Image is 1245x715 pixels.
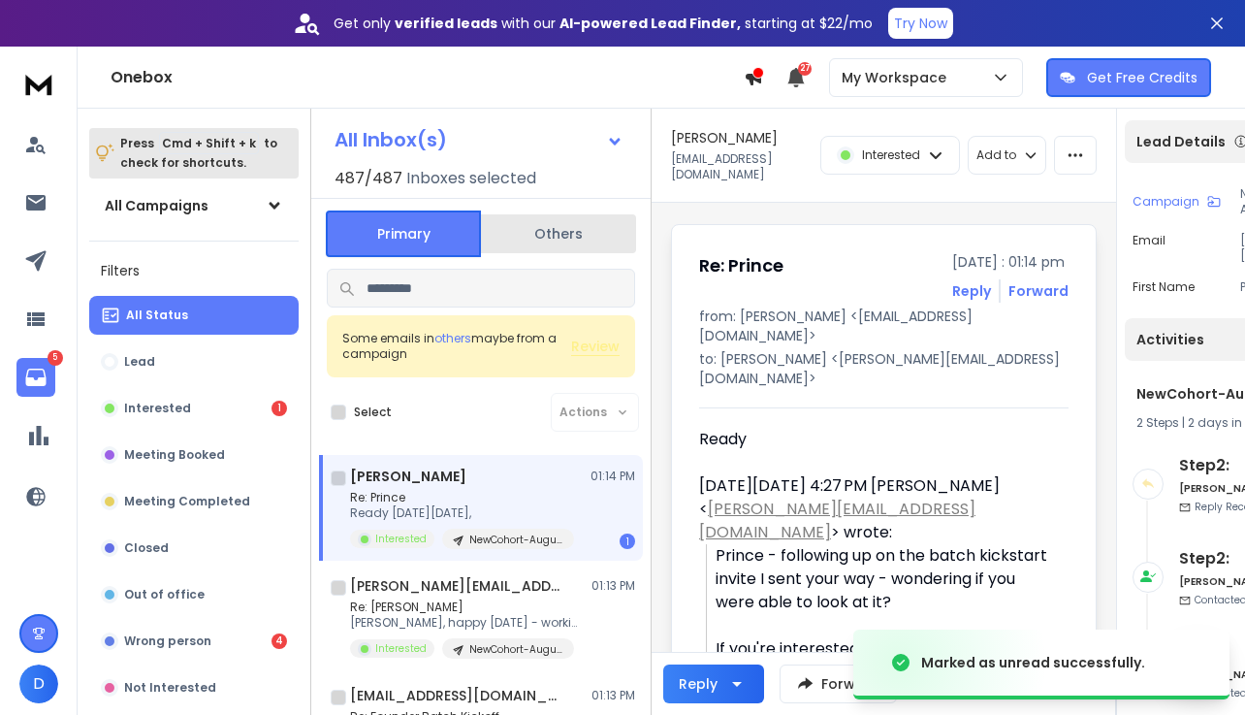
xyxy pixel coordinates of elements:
span: others [434,330,471,346]
button: All Inbox(s) [319,120,639,159]
button: All Status [89,296,299,335]
div: 1 [620,534,635,549]
button: Others [481,212,636,255]
h1: [EMAIL_ADDRESS][DOMAIN_NAME] [350,686,563,705]
p: Out of office [124,587,205,602]
button: Reply [663,665,764,703]
p: Wrong person [124,634,211,649]
button: Try Now [888,8,953,39]
p: Interested [375,532,427,546]
p: Meeting Completed [124,494,250,509]
h1: Onebox [111,66,744,89]
h1: [PERSON_NAME][EMAIL_ADDRESS][DOMAIN_NAME] [350,576,563,596]
p: NewCohort-August [469,533,562,547]
button: Reply [952,281,991,301]
p: Not Interested [124,680,216,696]
h3: Filters [89,257,299,284]
h1: All Campaigns [105,196,208,215]
button: Out of office [89,575,299,614]
strong: AI-powered Lead Finder, [559,14,741,33]
div: Marked as unread successfully. [921,653,1145,672]
div: 4 [271,634,287,649]
button: Lead [89,342,299,381]
div: [DATE][DATE] 4:27 PM [PERSON_NAME] < > wrote: [699,474,1053,544]
strong: verified leads [395,14,497,33]
button: D [19,665,58,703]
p: 01:13 PM [591,578,635,594]
p: Re: [PERSON_NAME] [350,600,583,615]
div: Ready [699,428,1053,451]
div: Some emails in maybe from a campaign [342,331,571,362]
div: Prince - following up on the batch kickstart invite I sent your way - wondering if you were able ... [716,544,1053,614]
p: Try Now [894,14,947,33]
p: Add to [976,147,1016,163]
a: [PERSON_NAME][EMAIL_ADDRESS][DOMAIN_NAME] [699,498,975,543]
p: Meeting Booked [124,447,225,463]
p: from: [PERSON_NAME] <[EMAIL_ADDRESS][DOMAIN_NAME]> [699,307,1069,345]
button: Primary [326,211,481,257]
button: Get Free Credits [1046,58,1211,97]
h1: All Inbox(s) [335,130,447,149]
div: Reply [679,674,718,694]
p: Interested [124,401,191,416]
button: Meeting Booked [89,436,299,474]
p: 01:13 PM [591,688,635,703]
span: Cmd + Shift + k [159,132,259,154]
a: 5 [16,358,55,397]
p: Email [1133,233,1165,264]
label: Select [354,405,392,420]
p: Closed [124,540,169,556]
h1: [PERSON_NAME] [350,467,466,486]
p: Interested [375,641,427,656]
button: Review [571,337,620,356]
button: Not Interested [89,668,299,707]
p: [EMAIL_ADDRESS][DOMAIN_NAME] [671,151,809,182]
p: Press to check for shortcuts. [120,134,277,173]
button: Meeting Completed [89,482,299,521]
img: logo [19,66,58,102]
p: Lead [124,354,155,370]
div: Forward [1008,281,1069,301]
h1: Re: Prince [699,252,783,279]
p: 5 [48,350,63,366]
p: Re: Prince [350,490,574,505]
button: All Campaigns [89,186,299,225]
span: 27 [798,62,812,76]
div: If you're interested, simply reply ‘ready’ and I'll send you the early application link right away. [716,637,1053,707]
p: Lead Details [1136,132,1226,151]
span: 2 Steps [1136,414,1179,431]
p: Get Free Credits [1087,68,1197,87]
button: Campaign [1133,186,1221,217]
p: [DATE] : 01:14 pm [952,252,1069,272]
p: [PERSON_NAME], happy [DATE] - working [350,615,583,631]
button: Forward [780,665,897,703]
button: Closed [89,529,299,568]
button: Interested1 [89,389,299,428]
div: 1 [271,401,287,416]
p: Interested [862,147,920,163]
p: to: [PERSON_NAME] <[PERSON_NAME][EMAIL_ADDRESS][DOMAIN_NAME]> [699,349,1069,388]
p: First Name [1133,279,1195,295]
p: All Status [126,308,188,323]
p: Campaign [1133,194,1199,210]
h3: Inboxes selected [406,167,536,190]
span: 487 / 487 [335,167,402,190]
p: 01:14 PM [591,469,635,484]
button: Wrong person4 [89,622,299,661]
h1: [PERSON_NAME] [671,128,778,147]
p: Ready [DATE][DATE], [350,505,574,521]
p: My Workspace [842,68,954,87]
p: Get only with our starting at $22/mo [334,14,873,33]
p: NewCohort-August [469,642,562,657]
